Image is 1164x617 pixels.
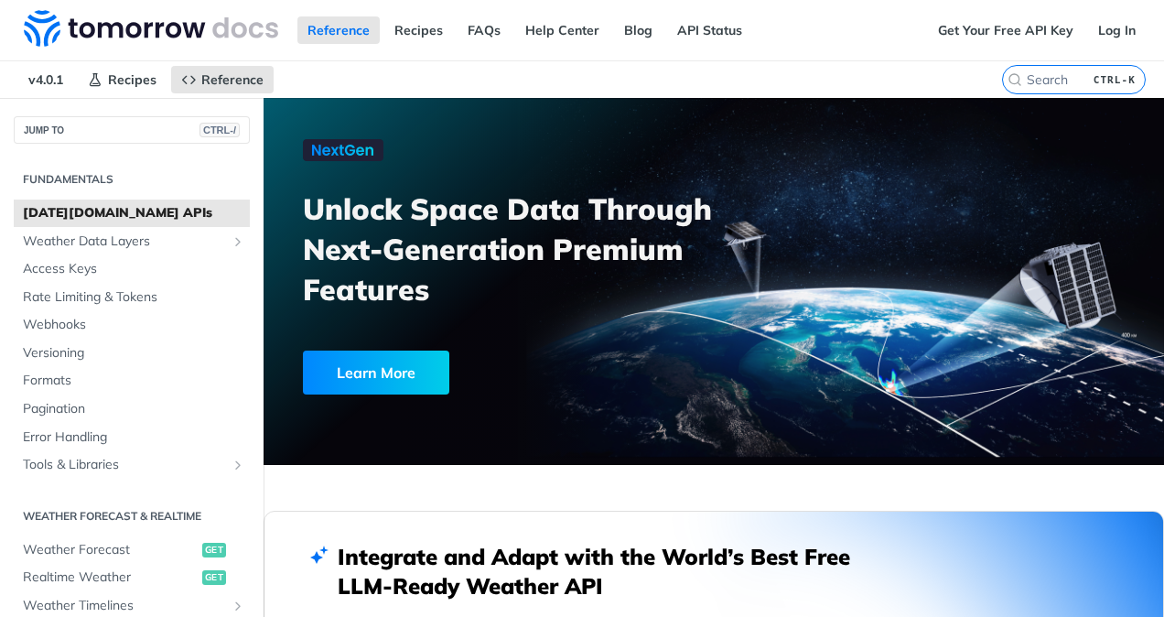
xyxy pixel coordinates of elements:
[303,351,449,395] div: Learn More
[23,428,245,447] span: Error Handling
[14,340,250,367] a: Versioning
[23,456,226,474] span: Tools & Libraries
[23,233,226,251] span: Weather Data Layers
[14,228,250,255] a: Weather Data LayersShow subpages for Weather Data Layers
[14,424,250,451] a: Error Handling
[14,451,250,479] a: Tools & LibrariesShow subpages for Tools & Libraries
[515,16,609,44] a: Help Center
[14,116,250,144] button: JUMP TOCTRL-/
[1008,72,1022,87] svg: Search
[231,458,245,472] button: Show subpages for Tools & Libraries
[78,66,167,93] a: Recipes
[199,123,240,137] span: CTRL-/
[667,16,752,44] a: API Status
[303,189,734,309] h3: Unlock Space Data Through Next-Generation Premium Features
[14,536,250,564] a: Weather Forecastget
[23,372,245,390] span: Formats
[14,367,250,395] a: Formats
[23,344,245,363] span: Versioning
[384,16,453,44] a: Recipes
[231,234,245,249] button: Show subpages for Weather Data Layers
[201,71,264,88] span: Reference
[23,204,245,222] span: [DATE][DOMAIN_NAME] APIs
[23,597,226,615] span: Weather Timelines
[614,16,663,44] a: Blog
[23,260,245,278] span: Access Keys
[171,66,274,93] a: Reference
[231,599,245,613] button: Show subpages for Weather Timelines
[24,10,278,47] img: Tomorrow.io Weather API Docs
[1088,16,1146,44] a: Log In
[14,171,250,188] h2: Fundamentals
[458,16,511,44] a: FAQs
[23,288,245,307] span: Rate Limiting & Tokens
[202,570,226,585] span: get
[202,543,226,557] span: get
[303,351,647,395] a: Learn More
[14,564,250,591] a: Realtime Weatherget
[18,66,73,93] span: v4.0.1
[338,542,878,601] h2: Integrate and Adapt with the World’s Best Free LLM-Ready Weather API
[108,71,156,88] span: Recipes
[1089,70,1140,89] kbd: CTRL-K
[303,139,383,161] img: NextGen
[297,16,380,44] a: Reference
[23,541,198,559] span: Weather Forecast
[928,16,1083,44] a: Get Your Free API Key
[23,568,198,587] span: Realtime Weather
[14,200,250,227] a: [DATE][DOMAIN_NAME] APIs
[14,284,250,311] a: Rate Limiting & Tokens
[14,395,250,423] a: Pagination
[23,316,245,334] span: Webhooks
[23,400,245,418] span: Pagination
[14,508,250,525] h2: Weather Forecast & realtime
[14,255,250,283] a: Access Keys
[14,311,250,339] a: Webhooks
